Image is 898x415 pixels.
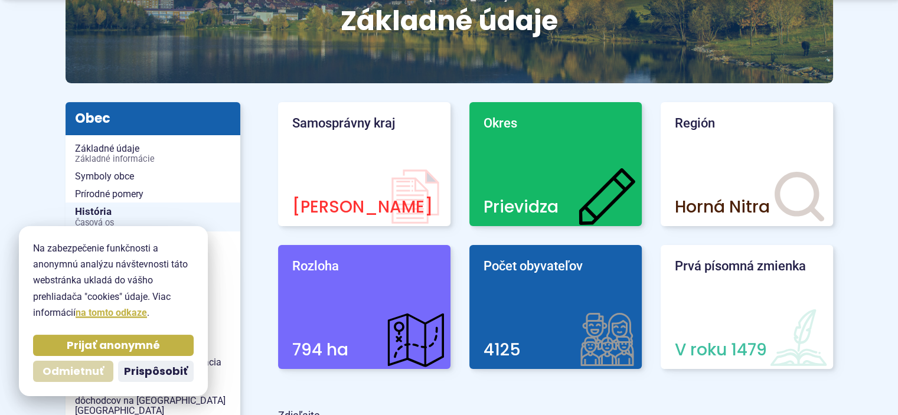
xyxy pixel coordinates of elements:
p: Horná Nitra [675,198,819,217]
button: Odmietnuť [33,361,113,382]
span: Základné údaje [75,140,231,168]
h3: Obec [66,102,240,135]
p: Na zabezpečenie funkčnosti a anonymnú analýzu návštevnosti táto webstránka ukladá do vášho prehli... [33,240,194,321]
a: Symboly obce [66,168,240,185]
button: Prijať anonymné [33,335,194,356]
span: Prijať anonymné [67,339,160,352]
span: Prírodné pomery [75,185,231,203]
p: Prievidza [484,198,628,217]
p: 794 ha [292,341,436,360]
p: Rozloha [292,259,436,273]
p: [PERSON_NAME] [292,198,436,217]
a: Základné údajeZákladné informácie [66,140,240,168]
span: Časová os [75,218,231,228]
p: Región [675,116,819,130]
p: Počet obyvateľov [484,259,628,273]
p: V roku 1479 [675,341,819,360]
span: Symboly obce [75,168,231,185]
p: Samosprávny kraj [292,116,436,130]
a: HistóriaČasová os [66,202,240,231]
p: 4125 [484,341,628,360]
span: Základné informácie [75,155,231,164]
span: Prispôsobiť [124,365,188,378]
p: Prvá písomná zmienka [675,259,819,273]
span: História [75,202,231,231]
span: Odmietnuť [43,365,104,378]
p: Okres [484,116,628,130]
span: Základné údaje [341,2,558,40]
button: Prispôsobiť [118,361,194,382]
a: na tomto odkaze [76,307,147,318]
a: Prírodné pomery [66,185,240,203]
